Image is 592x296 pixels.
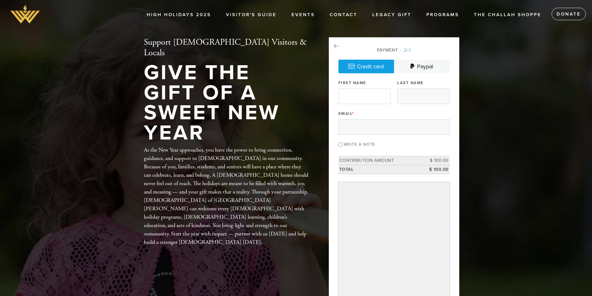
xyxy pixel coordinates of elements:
img: A10802_Chabad_Logo_AP%20%285%29%20-%20Edited.png [9,3,41,25]
span: /2 [400,48,411,53]
a: Credit card [338,60,394,73]
td: Total [338,165,422,174]
a: Programs [422,9,464,21]
a: Donate [552,8,586,20]
a: The Challah Shoppe [469,9,546,21]
td: $ 100.00 [422,156,450,165]
a: Legacy Gift [368,9,416,21]
td: $ 100.00 [422,165,450,174]
a: Paypal [394,60,450,73]
label: Write a note [344,142,375,147]
div: As the New Year approaches, you have the power to bring connection, guidance, and support to [DEM... [144,146,309,246]
label: Last Name [397,80,424,86]
h2: Support [DEMOGRAPHIC_DATA] Visitors & Locals [144,37,309,58]
a: High Holidays 2025 [142,9,216,21]
td: Contribution Amount [338,156,422,165]
label: First Name [338,80,366,86]
div: Payment [338,47,450,53]
h1: Give the Gift of a Sweet New Year [144,63,309,143]
a: Contact [325,9,362,21]
label: Email [338,111,354,116]
a: Visitor's Guide [221,9,281,21]
span: 2 [404,48,407,53]
span: This field is required. [352,111,354,116]
a: Events [287,9,319,21]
